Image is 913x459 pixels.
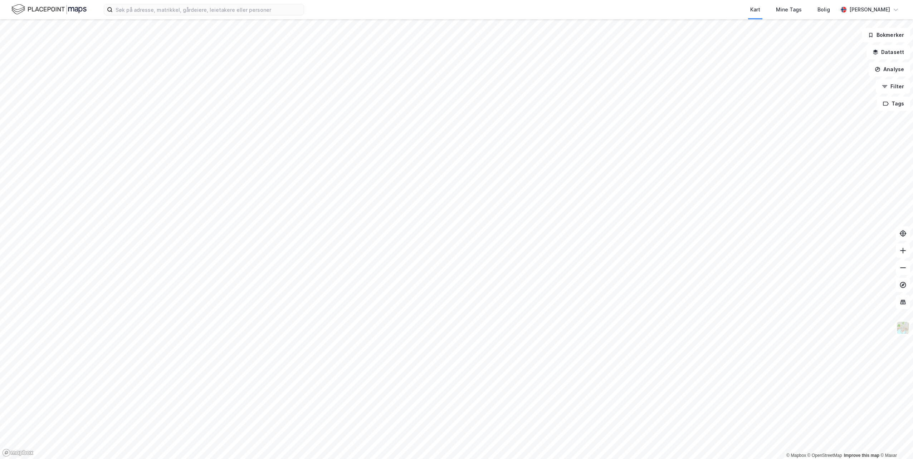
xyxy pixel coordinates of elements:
div: Kart [750,5,760,14]
button: Bokmerker [862,28,910,42]
button: Filter [876,79,910,94]
img: logo.f888ab2527a4732fd821a326f86c7f29.svg [11,3,87,16]
iframe: Chat Widget [753,172,913,459]
button: Datasett [866,45,910,59]
input: Søk på adresse, matrikkel, gårdeiere, leietakere eller personer [113,4,304,15]
div: Kontrollprogram for chat [753,172,913,459]
div: Bolig [817,5,830,14]
a: Mapbox homepage [2,449,34,457]
div: [PERSON_NAME] [849,5,890,14]
button: Analyse [869,62,910,76]
button: Tags [877,97,910,111]
div: Mine Tags [776,5,802,14]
